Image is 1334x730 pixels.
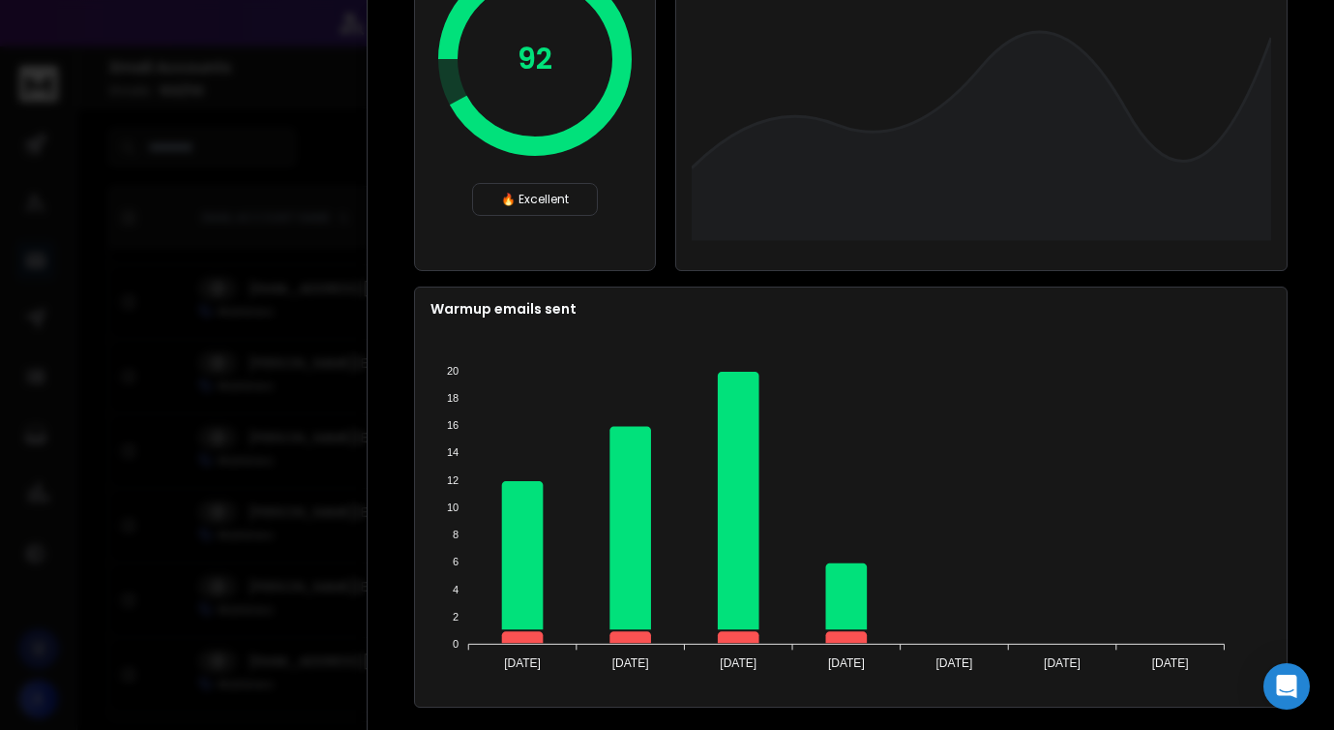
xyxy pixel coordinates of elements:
[453,529,459,540] tspan: 8
[504,656,541,670] tspan: [DATE]
[936,656,973,670] tspan: [DATE]
[453,584,459,595] tspan: 4
[472,183,598,216] div: 🔥 Excellent
[447,392,459,404] tspan: 18
[453,638,459,650] tspan: 0
[518,42,552,76] p: 92
[612,656,649,670] tspan: [DATE]
[1044,656,1081,670] tspan: [DATE]
[447,446,459,458] tspan: 14
[828,656,865,670] tspan: [DATE]
[447,419,459,431] tspan: 16
[453,611,459,623] tspan: 2
[430,299,1271,319] p: Warmup emails sent
[453,556,459,567] tspan: 6
[1152,656,1189,670] tspan: [DATE]
[447,502,459,513] tspan: 10
[1263,663,1310,710] div: Open Intercom Messenger
[447,474,459,486] tspan: 12
[720,656,756,670] tspan: [DATE]
[447,365,459,377] tspan: 20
